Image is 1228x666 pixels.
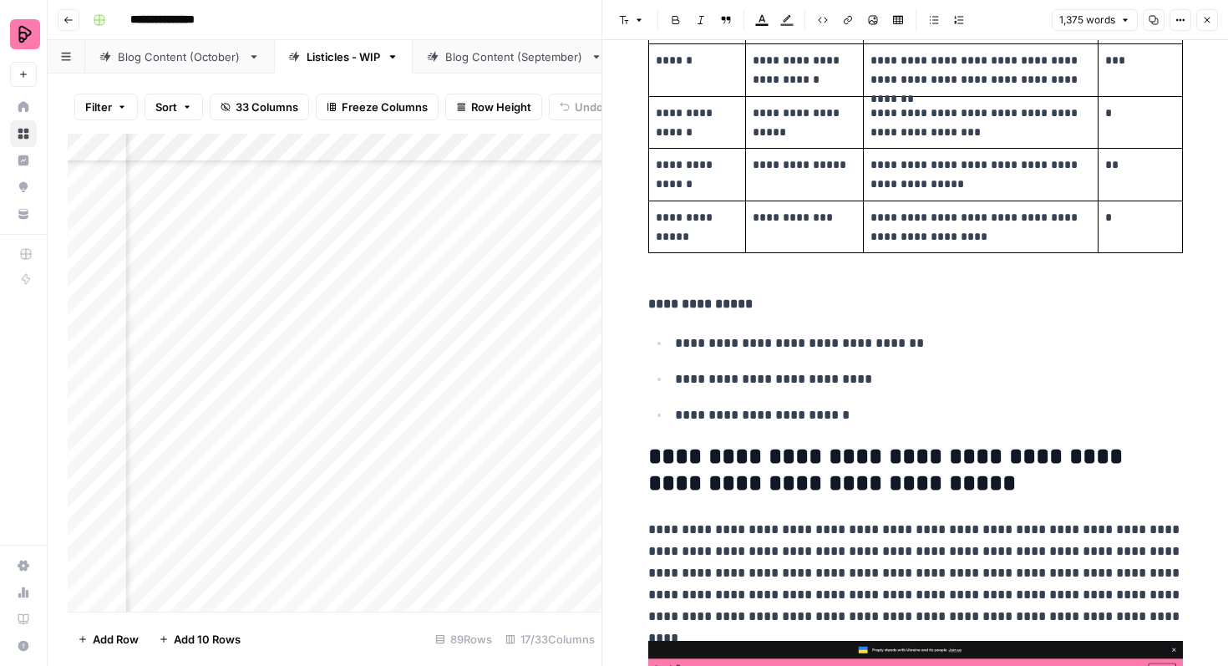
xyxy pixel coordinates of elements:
[10,13,37,55] button: Workspace: Preply
[316,94,439,120] button: Freeze Columns
[10,633,37,659] button: Help + Support
[10,174,37,201] a: Opportunities
[274,40,413,74] a: Listicles - WIP
[149,626,251,653] button: Add 10 Rows
[145,94,203,120] button: Sort
[1052,9,1138,31] button: 1,375 words
[118,48,241,65] div: Blog Content (October)
[445,48,584,65] div: Blog Content (September)
[68,626,149,653] button: Add Row
[1059,13,1115,28] span: 1,375 words
[10,552,37,579] a: Settings
[549,94,614,120] button: Undo
[10,147,37,174] a: Insights
[575,99,603,115] span: Undo
[10,606,37,633] a: Learning Hub
[85,40,274,74] a: Blog Content (October)
[307,48,380,65] div: Listicles - WIP
[10,120,37,147] a: Browse
[236,99,298,115] span: 33 Columns
[499,626,601,653] div: 17/33 Columns
[10,579,37,606] a: Usage
[10,94,37,120] a: Home
[93,631,139,648] span: Add Row
[429,626,499,653] div: 89 Rows
[174,631,241,648] span: Add 10 Rows
[342,99,428,115] span: Freeze Columns
[413,40,617,74] a: Blog Content (September)
[155,99,177,115] span: Sort
[10,201,37,227] a: Your Data
[471,99,531,115] span: Row Height
[74,94,138,120] button: Filter
[210,94,309,120] button: 33 Columns
[10,19,40,49] img: Preply Logo
[85,99,112,115] span: Filter
[445,94,542,120] button: Row Height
